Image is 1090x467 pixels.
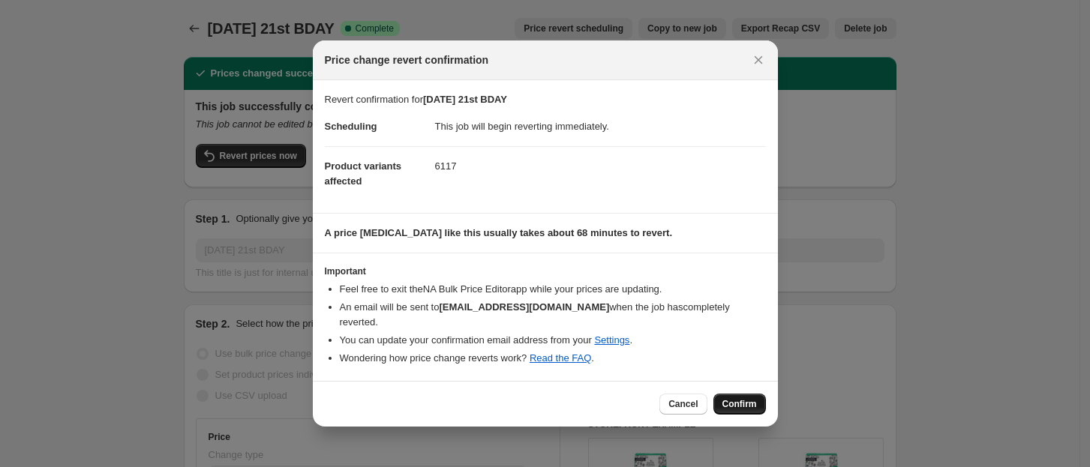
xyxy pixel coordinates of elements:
[325,121,377,132] span: Scheduling
[325,52,489,67] span: Price change revert confirmation
[340,333,766,348] li: You can update your confirmation email address from your .
[530,352,591,364] a: Read the FAQ
[748,49,769,70] button: Close
[659,394,707,415] button: Cancel
[435,107,766,146] dd: This job will begin reverting immediately.
[325,92,766,107] p: Revert confirmation for
[722,398,757,410] span: Confirm
[325,265,766,277] h3: Important
[340,351,766,366] li: Wondering how price change reverts work? .
[325,160,402,187] span: Product variants affected
[594,334,629,346] a: Settings
[668,398,698,410] span: Cancel
[439,301,609,313] b: [EMAIL_ADDRESS][DOMAIN_NAME]
[325,227,673,238] b: A price [MEDICAL_DATA] like this usually takes about 68 minutes to revert.
[423,94,507,105] b: [DATE] 21st BDAY
[340,300,766,330] li: An email will be sent to when the job has completely reverted .
[713,394,766,415] button: Confirm
[435,146,766,186] dd: 6117
[340,282,766,297] li: Feel free to exit the NA Bulk Price Editor app while your prices are updating.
